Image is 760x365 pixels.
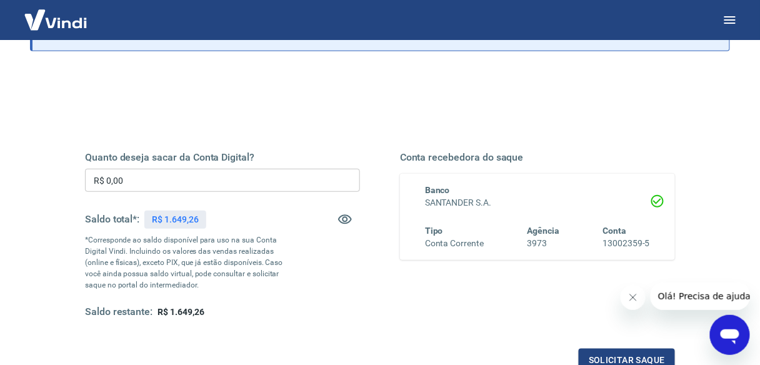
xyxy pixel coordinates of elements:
iframe: Botão para abrir a janela de mensagens [710,315,750,355]
h5: Saldo total*: [85,213,139,226]
h5: Saldo restante: [85,306,152,319]
span: R$ 1.649,26 [157,307,204,317]
h6: SANTANDER S.A. [425,196,650,209]
img: Vindi [15,1,96,39]
h6: Conta Corrente [425,237,484,250]
span: Agência [527,226,560,236]
iframe: Mensagem da empresa [651,282,750,310]
h6: 13002359-5 [602,237,650,250]
p: R$ 1.649,26 [152,213,198,226]
span: Conta [602,226,626,236]
iframe: Fechar mensagem [621,285,646,310]
h5: Quanto deseja sacar da Conta Digital? [85,151,360,164]
p: *Corresponde ao saldo disponível para uso na sua Conta Digital Vindi. Incluindo os valores das ve... [85,234,291,291]
span: Tipo [425,226,443,236]
h6: 3973 [527,237,560,250]
h5: Conta recebedora do saque [400,151,675,164]
span: Olá! Precisa de ajuda? [7,9,105,19]
span: Banco [425,185,450,195]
